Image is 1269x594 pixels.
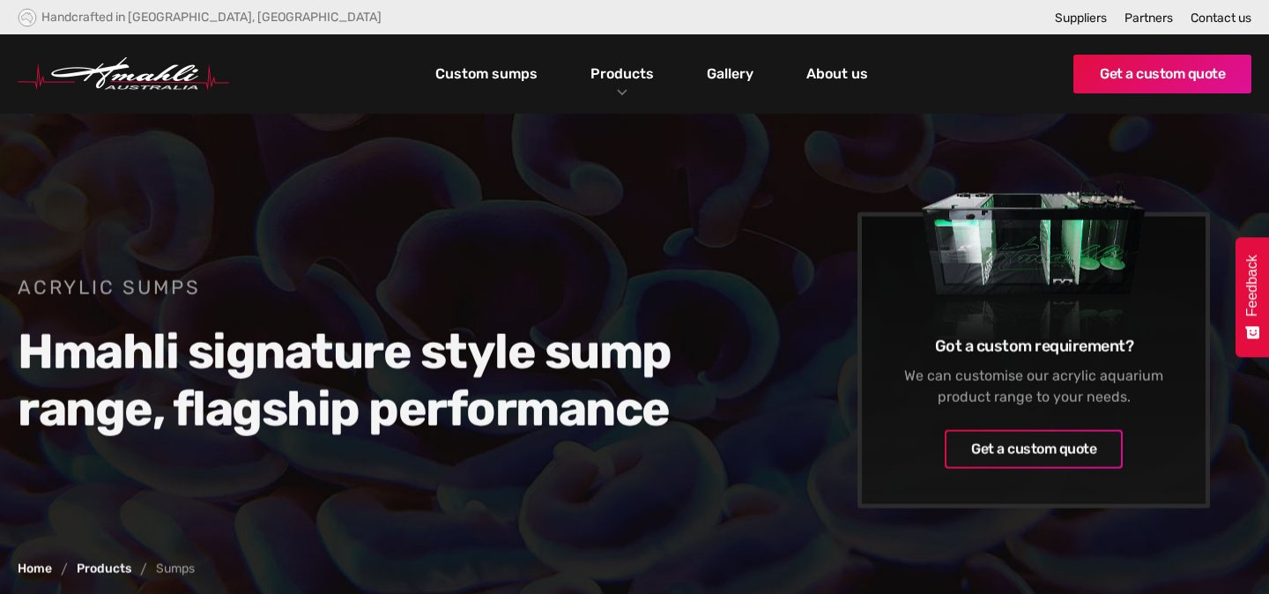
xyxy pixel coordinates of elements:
[577,34,667,114] div: Products
[431,59,542,89] a: Custom sumps
[1236,237,1269,357] button: Feedback - Show survey
[1191,11,1251,26] a: Contact us
[702,59,758,89] a: Gallery
[77,563,131,575] a: Products
[888,336,1179,357] h6: Got a custom requirement?
[945,430,1123,469] a: Get a custom quote
[971,439,1096,460] div: Get a custom quote
[1073,55,1251,93] a: Get a custom quote
[1244,255,1260,316] span: Feedback
[18,57,229,91] a: home
[156,563,195,575] div: Sumps
[1055,11,1107,26] a: Suppliers
[586,61,658,86] a: Products
[41,10,382,25] div: Handcrafted in [GEOGRAPHIC_DATA], [GEOGRAPHIC_DATA]
[18,57,229,91] img: Hmahli Australia Logo
[888,129,1179,389] img: Sumps
[1124,11,1173,26] a: Partners
[18,323,696,437] h2: Hmahli signature style sump range, flagship performance
[18,274,696,301] h1: Acrylic Sumps
[18,563,52,575] a: Home
[888,366,1179,408] div: We can customise our acrylic aquarium product range to your needs.
[802,59,872,89] a: About us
